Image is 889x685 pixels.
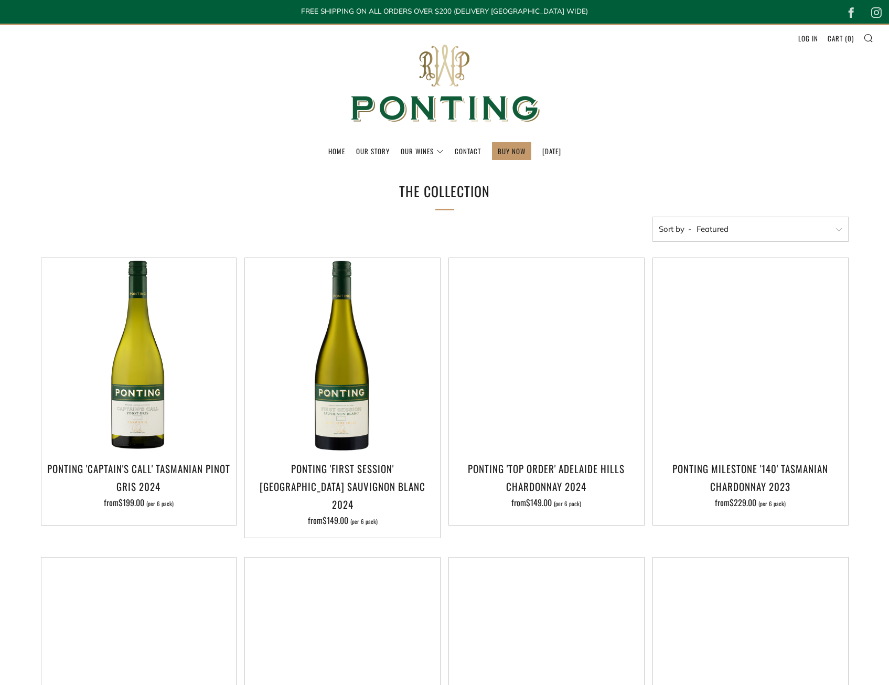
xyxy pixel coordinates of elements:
span: 0 [848,33,852,44]
span: from [715,496,786,509]
h3: Ponting 'Captain's Call' Tasmanian Pinot Gris 2024 [47,459,231,495]
a: Contact [455,143,481,159]
span: $149.00 [526,496,552,509]
a: Ponting 'Captain's Call' Tasmanian Pinot Gris 2024 from$199.00 (per 6 pack) [41,459,237,512]
span: (per 6 pack) [758,501,786,507]
span: $149.00 [323,514,348,527]
h3: Ponting 'Top Order' Adelaide Hills Chardonnay 2024 [454,459,639,495]
img: Ponting Wines [340,25,550,142]
a: Home [328,143,345,159]
span: (per 6 pack) [554,501,581,507]
a: Cart (0) [828,30,854,47]
span: $199.00 [119,496,144,509]
a: BUY NOW [498,143,526,159]
span: (per 6 pack) [350,519,378,525]
span: from [511,496,581,509]
h3: Ponting 'First Session' [GEOGRAPHIC_DATA] Sauvignon Blanc 2024 [250,459,435,513]
a: Our Story [356,143,390,159]
a: Log in [798,30,818,47]
span: from [104,496,174,509]
a: Ponting Milestone '140' Tasmanian Chardonnay 2023 from$229.00 (per 6 pack) [653,459,848,512]
span: from [308,514,378,527]
a: [DATE] [542,143,561,159]
h1: The Collection [287,179,602,204]
span: $229.00 [730,496,756,509]
h3: Ponting Milestone '140' Tasmanian Chardonnay 2023 [658,459,843,495]
a: Our Wines [401,143,444,159]
a: Ponting 'Top Order' Adelaide Hills Chardonnay 2024 from$149.00 (per 6 pack) [449,459,644,512]
span: (per 6 pack) [146,501,174,507]
a: Ponting 'First Session' [GEOGRAPHIC_DATA] Sauvignon Blanc 2024 from$149.00 (per 6 pack) [245,459,440,525]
